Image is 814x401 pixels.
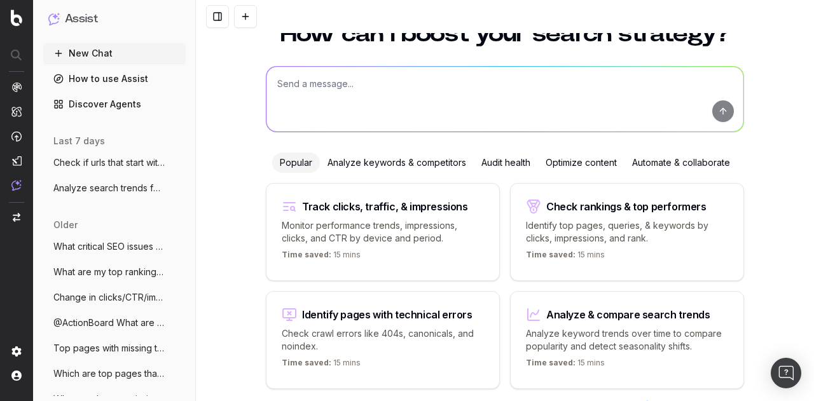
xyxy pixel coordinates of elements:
img: Assist [11,180,22,191]
div: Analyze & compare search trends [546,309,710,320]
div: Track clicks, traffic, & impressions [302,201,468,212]
span: Top pages with missing top ranking keywo [53,342,165,355]
button: Top pages with missing top ranking keywo [43,338,186,358]
button: What critical SEO issues need my attenti [43,236,186,257]
h1: How can I boost your search strategy? [266,23,744,46]
img: Botify logo [11,10,22,26]
p: Monitor performance trends, impressions, clicks, and CTR by device and period. [282,219,484,245]
span: Analyze search trends for: sofas [53,182,165,194]
span: Time saved: [282,358,331,367]
p: Identify top pages, queries, & keywords by clicks, impressions, and rank. [526,219,728,245]
img: Studio [11,156,22,166]
button: What are my top ranking pages in Upholst [43,262,186,282]
img: Assist [48,13,60,25]
span: What are my top ranking pages in Upholst [53,266,165,278]
div: Identify pages with technical errors [302,309,473,320]
div: Optimize content [538,153,624,173]
div: Popular [272,153,320,173]
span: older [53,219,78,231]
span: Change in clicks/CTR/impressions over la [53,291,165,304]
h1: Assist [65,10,98,28]
span: Time saved: [526,250,576,259]
div: Analyze keywords & competitors [320,153,474,173]
button: New Chat [43,43,186,64]
button: @ActionBoard What are the high-priority [43,313,186,333]
button: Check if urls that start with /pdp had a [43,153,186,173]
img: My account [11,370,22,381]
span: last 7 days [53,135,105,147]
button: Which are top pages that lost clicks YoY [43,364,186,384]
p: 15 mins [282,358,361,373]
p: Analyze keyword trends over time to compare popularity and detect seasonality shifts. [526,327,728,353]
p: 15 mins [526,358,605,373]
div: Open Intercom Messenger [771,358,801,388]
img: Activation [11,131,22,142]
span: @ActionBoard What are the high-priority [53,316,165,329]
p: 15 mins [526,250,605,265]
div: Check rankings & top performers [546,201,707,212]
button: Change in clicks/CTR/impressions over la [43,287,186,308]
button: Analyze search trends for: sofas [43,178,186,198]
button: Assist [48,10,181,28]
span: Which are top pages that lost clicks YoY [53,367,165,380]
img: Switch project [13,213,20,222]
span: What critical SEO issues need my attenti [53,240,165,253]
img: Analytics [11,82,22,92]
span: Time saved: [282,250,331,259]
a: How to use Assist [43,69,186,89]
p: Check crawl errors like 404s, canonicals, and noindex. [282,327,484,353]
img: Intelligence [11,106,22,117]
div: Automate & collaborate [624,153,738,173]
a: Discover Agents [43,94,186,114]
span: Check if urls that start with /pdp had a [53,156,165,169]
span: Time saved: [526,358,576,367]
p: 15 mins [282,250,361,265]
div: Audit health [474,153,538,173]
img: Setting [11,346,22,357]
